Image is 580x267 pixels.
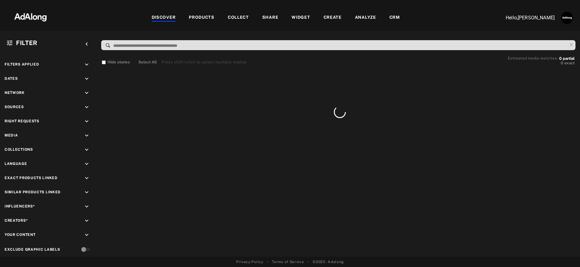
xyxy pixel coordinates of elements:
i: keyboard_arrow_down [83,175,90,182]
span: Collections [5,147,33,152]
div: CRM [389,14,400,21]
button: Hide stories [102,59,130,65]
span: Creators* [5,218,28,223]
button: 0partial [559,57,575,60]
div: SHARE [262,14,279,21]
span: Sources [5,105,24,109]
p: Hello, [PERSON_NAME] [494,14,555,21]
div: COLLECT [228,14,249,21]
div: ANALYZE [355,14,376,21]
a: Privacy Policy [236,259,263,265]
div: PRODUCTS [189,14,214,21]
div: DISCOVER [152,14,176,21]
i: keyboard_arrow_down [83,189,90,196]
i: keyboard_arrow_down [83,161,90,167]
i: keyboard_arrow_down [83,203,90,210]
span: Similar Products Linked [5,190,61,194]
img: 63233d7d88ed69de3c212112c67096b6.png [4,8,57,26]
i: keyboard_arrow_down [83,104,90,111]
span: Filter [16,39,37,47]
span: Network [5,91,25,95]
button: 0exact [508,60,575,66]
button: Select All [138,59,157,65]
span: • [308,259,309,265]
span: Dates [5,76,18,81]
span: Filters applied [5,62,39,66]
span: Your Content [5,233,35,237]
i: keyboard_arrow_down [83,76,90,82]
span: Influencers* [5,204,35,208]
div: CREATE [324,14,342,21]
i: keyboard_arrow_down [83,232,90,238]
span: Estimated media matches: [508,56,558,60]
i: keyboard_arrow_left [83,41,90,47]
span: 0 [561,61,563,65]
span: Right Requests [5,119,39,123]
span: 0 [559,56,562,61]
i: keyboard_arrow_down [83,132,90,139]
span: • [267,259,269,265]
span: Media [5,133,18,137]
div: WIDGET [292,14,310,21]
i: keyboard_arrow_down [83,118,90,125]
div: Exclude Graphic Labels [5,247,60,252]
div: Press shift+click to select multiple medias [162,59,247,65]
button: Account settings [559,10,575,25]
span: © 2025 - Adalong [313,259,344,265]
i: keyboard_arrow_down [83,217,90,224]
i: keyboard_arrow_down [83,90,90,96]
span: Exact Products Linked [5,176,58,180]
i: keyboard_arrow_down [83,146,90,153]
i: keyboard_arrow_down [83,61,90,68]
img: AATXAJzUJh5t706S9lc_3n6z7NVUglPkrjZIexBIJ3ug=s96-c [561,12,573,24]
a: Terms of Service [272,259,304,265]
span: Language [5,162,27,166]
